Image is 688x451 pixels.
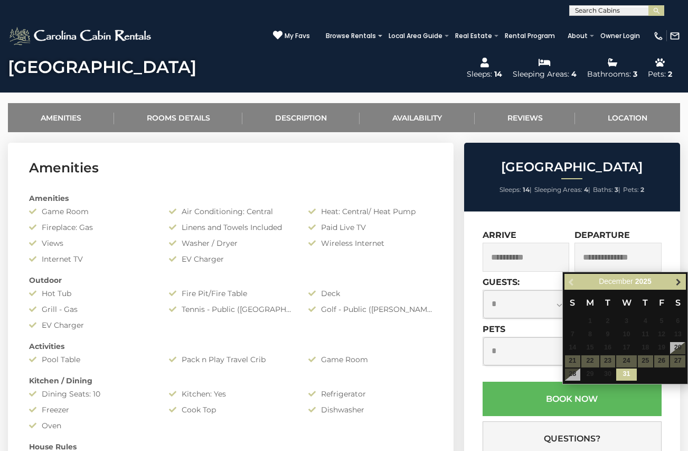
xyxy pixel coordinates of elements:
[21,375,440,386] div: Kitchen / Dining
[654,342,670,354] span: 19
[595,29,645,43] a: Owner Login
[21,420,161,431] div: Oven
[21,304,161,315] div: Grill - Gas
[161,288,301,299] div: Fire Pit/Fire Table
[600,342,616,354] span: 16
[623,186,639,194] span: Pets:
[21,254,161,264] div: Internet TV
[285,31,310,41] span: My Favs
[161,304,301,315] div: Tennis - Public ([GEOGRAPHIC_DATA])
[593,183,620,197] li: |
[161,389,301,399] div: Kitchen: Yes
[499,183,532,197] li: |
[672,275,685,289] a: Next
[114,103,243,132] a: Rooms Details
[483,277,520,287] label: Guests:
[565,342,580,354] span: 14
[523,186,530,194] strong: 14
[574,230,630,240] label: Departure
[638,342,653,354] span: 18
[467,160,677,174] h2: [GEOGRAPHIC_DATA]
[600,316,616,328] span: 2
[300,222,440,233] div: Paid Live TV
[161,354,301,365] div: Pack n Play Travel Crib
[581,316,599,328] span: 1
[499,186,521,194] span: Sleeps:
[300,206,440,217] div: Heat: Central/ Heat Pump
[8,25,154,47] img: White-1-2.png
[622,298,632,308] span: Wednesday
[570,298,575,308] span: Sunday
[300,354,440,365] div: Game Room
[638,329,653,341] span: 11
[450,29,497,43] a: Real Estate
[615,186,618,194] strong: 3
[616,369,636,381] a: 31
[593,186,613,194] span: Baths:
[565,329,580,341] span: 7
[605,298,610,308] span: Tuesday
[161,254,301,264] div: EV Charger
[654,329,670,341] span: 12
[21,206,161,217] div: Game Room
[670,31,680,41] img: mail-regular-white.png
[653,31,664,41] img: phone-regular-white.png
[21,354,161,365] div: Pool Table
[581,369,599,381] span: 29
[21,341,440,352] div: Activities
[534,186,582,194] span: Sleeping Areas:
[483,382,662,416] button: Book Now
[584,186,588,194] strong: 4
[161,206,301,217] div: Air Conditioning: Central
[659,298,664,308] span: Friday
[654,316,670,328] span: 5
[21,320,161,330] div: EV Charger
[8,103,114,132] a: Amenities
[499,29,560,43] a: Rental Program
[483,230,516,240] label: Arrive
[300,304,440,315] div: Golf - Public ([PERSON_NAME] Golf Club)
[616,316,636,328] span: 3
[21,275,440,286] div: Outdoor
[581,329,599,341] span: 8
[300,389,440,399] div: Refrigerator
[640,186,644,194] strong: 2
[161,222,301,233] div: Linens and Towels Included
[21,404,161,415] div: Freezer
[635,277,652,286] span: 2025
[670,329,685,341] span: 13
[670,316,685,328] span: 6
[21,288,161,299] div: Hot Tub
[483,324,505,334] label: Pets
[562,29,593,43] a: About
[600,329,616,341] span: 9
[575,103,680,132] a: Location
[360,103,475,132] a: Availability
[300,288,440,299] div: Deck
[21,238,161,248] div: Views
[599,277,633,286] span: December
[534,183,590,197] li: |
[242,103,360,132] a: Description
[616,342,636,354] span: 17
[321,29,381,43] a: Browse Rentals
[161,238,301,248] div: Washer / Dryer
[29,159,432,177] h3: Amenities
[616,329,636,341] span: 10
[643,298,648,308] span: Thursday
[300,238,440,248] div: Wireless Internet
[300,404,440,415] div: Dishwasher
[21,389,161,399] div: Dining Seats: 10
[161,404,301,415] div: Cook Top
[675,298,681,308] span: Saturday
[383,29,448,43] a: Local Area Guide
[475,103,576,132] a: Reviews
[581,342,599,354] span: 15
[670,342,685,354] span: 20
[674,278,683,286] span: Next
[586,298,594,308] span: Monday
[638,316,653,328] span: 4
[21,222,161,233] div: Fireplace: Gas
[21,193,440,204] div: Amenities
[273,30,310,41] a: My Favs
